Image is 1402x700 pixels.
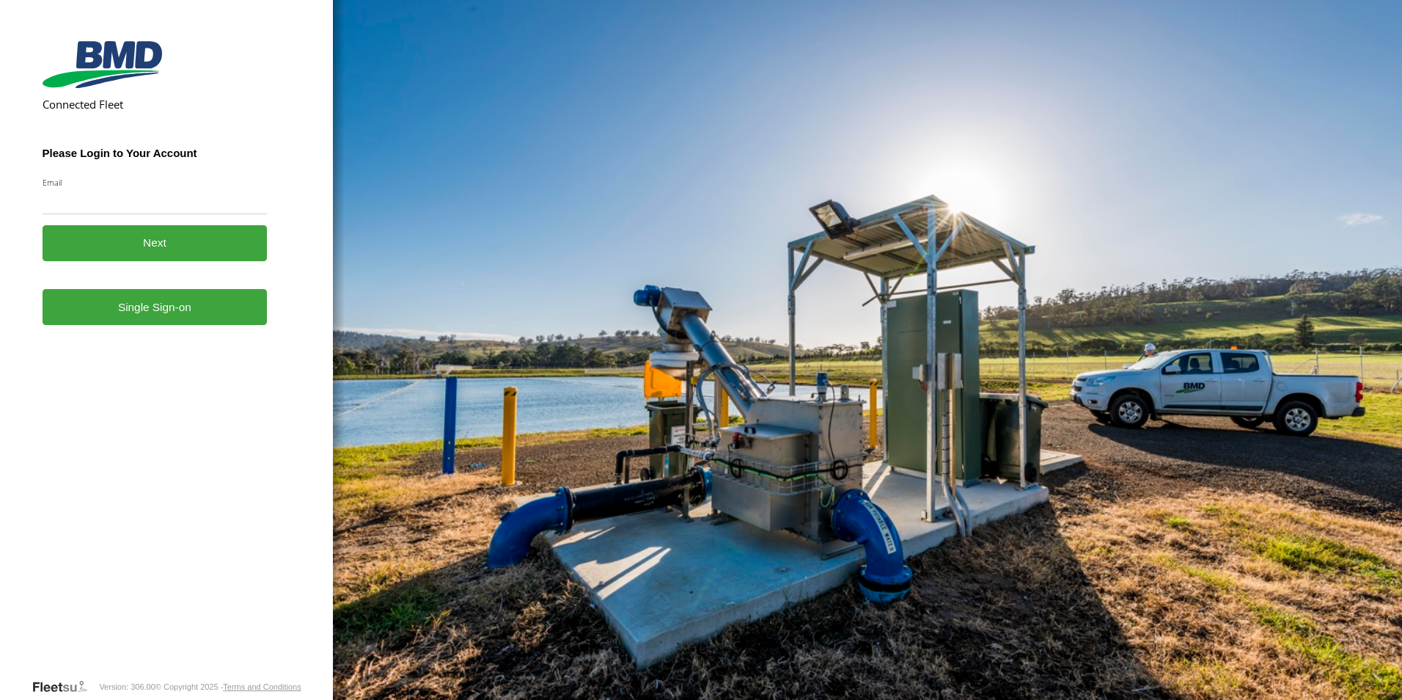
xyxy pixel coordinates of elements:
button: Next [43,225,268,261]
a: Visit our Website [32,679,99,694]
label: Email [43,177,268,188]
h2: Connected Fleet [43,97,268,112]
div: Version: 306.00 [99,682,155,691]
div: © Copyright 2025 - [155,682,301,691]
a: Terms and Conditions [223,682,301,691]
img: BMD [43,41,162,88]
a: Single Sign-on [43,289,268,325]
h3: Please Login to Your Account [43,147,268,159]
